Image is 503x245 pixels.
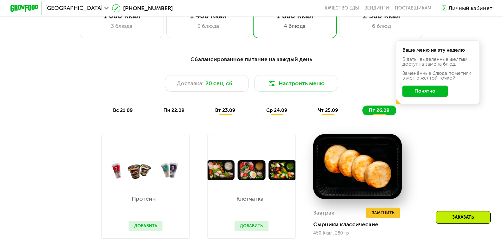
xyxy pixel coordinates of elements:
span: 20 сен, сб [205,79,233,87]
a: Качество еды [325,5,359,11]
span: Заменить [372,210,394,216]
button: Заменить [366,208,400,218]
a: [PHONE_NUMBER] [112,4,173,12]
span: Доставка: [177,79,204,87]
div: 450 Ккал, 280 гр [313,231,402,236]
span: вт 23.09 [215,107,235,113]
div: Сбалансированное питание на каждый день [45,55,458,64]
div: В даты, выделенные желтым, доступна замена блюд. [402,57,474,67]
span: пн 22.09 [163,107,184,113]
button: Добавить [235,221,268,231]
div: 3 блюда [174,22,243,30]
button: Добавить [129,221,162,231]
div: Завтрак [313,208,334,218]
span: вс 21.09 [113,107,133,113]
p: Протеин [129,196,159,202]
div: 4 блюда [260,22,329,30]
button: Настроить меню [254,75,338,92]
div: Личный кабинет [448,4,493,12]
span: пт 26.09 [369,107,389,113]
div: Сырники классические [313,221,407,228]
div: поставщикам [395,5,431,11]
span: [GEOGRAPHIC_DATA] [45,5,103,11]
a: Вендинги [364,5,389,11]
div: Заказать [436,211,491,224]
span: чт 25.09 [318,107,338,113]
div: 6 блюд [347,22,416,30]
div: 3 блюда [87,22,156,30]
p: Клетчатка [235,196,265,202]
div: Ваше меню на эту неделю [402,48,474,53]
span: ср 24.09 [266,107,287,113]
div: Заменённые блюда пометили в меню жёлтой точкой. [402,71,474,81]
button: Понятно [402,86,448,97]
